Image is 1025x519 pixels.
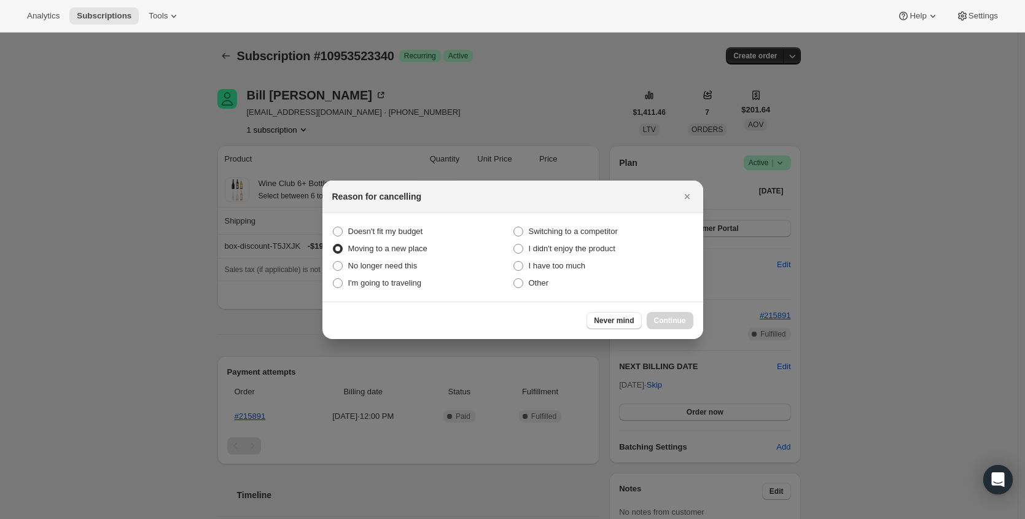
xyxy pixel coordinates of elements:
span: Help [910,11,926,21]
span: Doesn't fit my budget [348,227,423,236]
span: Never mind [594,316,634,326]
button: Help [890,7,946,25]
h2: Reason for cancelling [332,190,421,203]
span: I didn't enjoy the product [529,244,615,253]
button: Settings [949,7,1005,25]
span: I have too much [529,261,586,270]
span: I'm going to traveling [348,278,422,287]
span: No longer need this [348,261,418,270]
span: Moving to a new place [348,244,427,253]
button: Tools [141,7,187,25]
span: Analytics [27,11,60,21]
span: Tools [149,11,168,21]
span: Switching to a competitor [529,227,618,236]
button: Analytics [20,7,67,25]
span: Other [529,278,549,287]
span: Settings [968,11,998,21]
button: Never mind [587,312,641,329]
button: Subscriptions [69,7,139,25]
div: Open Intercom Messenger [983,465,1013,494]
button: Close [679,188,696,205]
span: Subscriptions [77,11,131,21]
